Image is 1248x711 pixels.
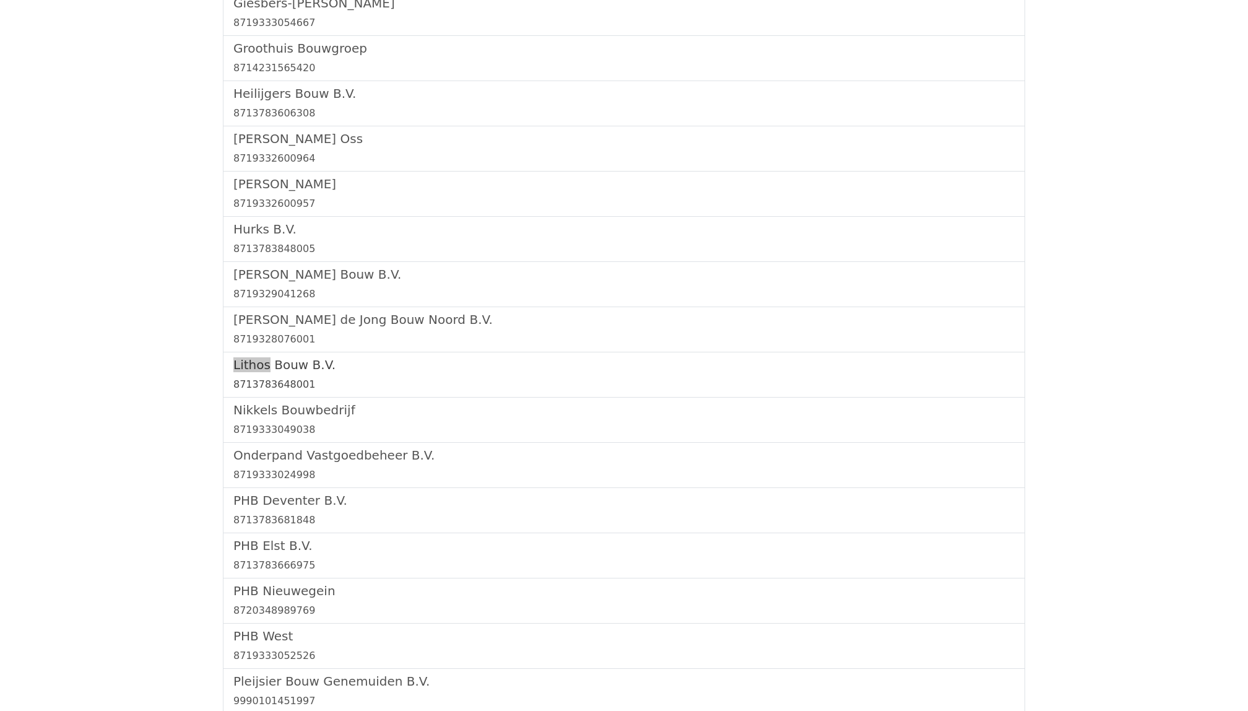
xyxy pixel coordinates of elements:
[233,629,1015,643] h5: PHB West
[233,403,1015,417] h5: Nikkels Bouwbedrijf
[233,242,1015,256] div: 8713783848005
[233,403,1015,437] a: Nikkels Bouwbedrijf8719333049038
[233,448,1015,482] a: Onderpand Vastgoedbeheer B.V.8719333024998
[233,538,1015,573] a: PHB Elst B.V.8713783666975
[233,603,1015,618] div: 8720348989769
[233,267,1015,282] h5: [PERSON_NAME] Bouw B.V.
[233,583,1015,598] h5: PHB Nieuwegein
[233,583,1015,618] a: PHB Nieuwegein8720348989769
[233,86,1015,101] h5: Heilijgers Bouw B.V.
[233,61,1015,76] div: 8714231565420
[233,377,1015,392] div: 8713783648001
[233,674,1015,689] h5: Pleijsier Bouw Genemuiden B.V.
[233,177,1015,191] h5: [PERSON_NAME]
[233,287,1015,302] div: 8719329041268
[233,468,1015,482] div: 8719333024998
[233,332,1015,347] div: 8719328076001
[233,422,1015,437] div: 8719333049038
[233,151,1015,166] div: 8719332600964
[233,674,1015,709] a: Pleijsier Bouw Genemuiden B.V.9990101451997
[233,177,1015,211] a: [PERSON_NAME]8719332600957
[233,312,1015,347] a: [PERSON_NAME] de Jong Bouw Noord B.V.8719328076001
[233,15,1015,30] div: 8719333054667
[233,131,1015,146] h5: [PERSON_NAME] Oss
[233,538,1015,553] h5: PHB Elst B.V.
[233,493,1015,508] h5: PHB Deventer B.V.
[233,357,1015,372] h5: Lithos Bouw B.V.
[233,648,1015,663] div: 8719333052526
[233,312,1015,327] h5: [PERSON_NAME] de Jong Bouw Noord B.V.
[233,222,1015,256] a: Hurks B.V.8713783848005
[233,267,1015,302] a: [PERSON_NAME] Bouw B.V.8719329041268
[233,196,1015,211] div: 8719332600957
[233,222,1015,237] h5: Hurks B.V.
[233,513,1015,528] div: 8713783681848
[233,131,1015,166] a: [PERSON_NAME] Oss8719332600964
[233,106,1015,121] div: 8713783606308
[233,448,1015,463] h5: Onderpand Vastgoedbeheer B.V.
[233,86,1015,121] a: Heilijgers Bouw B.V.8713783606308
[233,558,1015,573] div: 8713783666975
[233,357,1015,392] a: Lithos Bouw B.V.8713783648001
[233,493,1015,528] a: PHB Deventer B.V.8713783681848
[233,41,1015,76] a: Groothuis Bouwgroep8714231565420
[233,694,1015,709] div: 9990101451997
[233,41,1015,56] h5: Groothuis Bouwgroep
[233,629,1015,663] a: PHB West8719333052526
